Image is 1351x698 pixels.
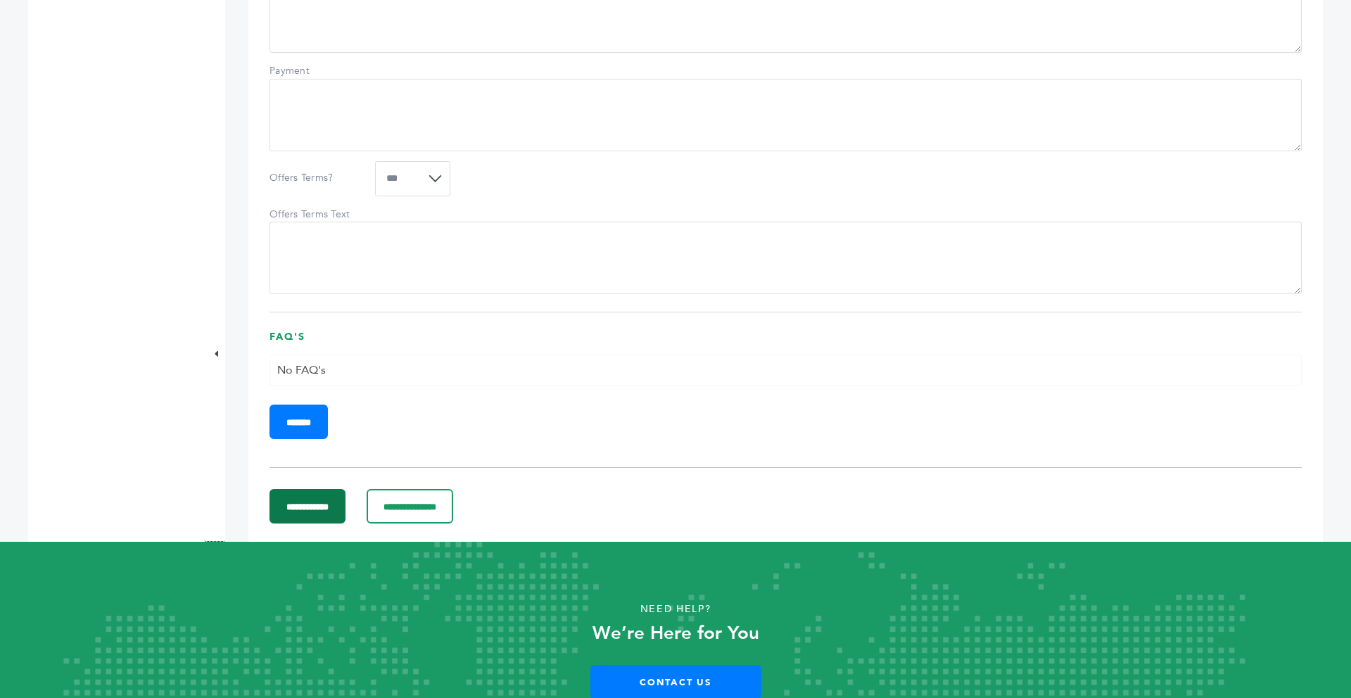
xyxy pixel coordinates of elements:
span: No FAQ's [277,362,326,378]
p: Need Help? [68,599,1283,620]
h3: FAQ's [269,330,1302,355]
strong: We’re Here for You [592,621,759,646]
label: Payment [269,64,368,78]
label: Offers Terms? [269,171,368,185]
label: Offers Terms Text [269,208,368,222]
